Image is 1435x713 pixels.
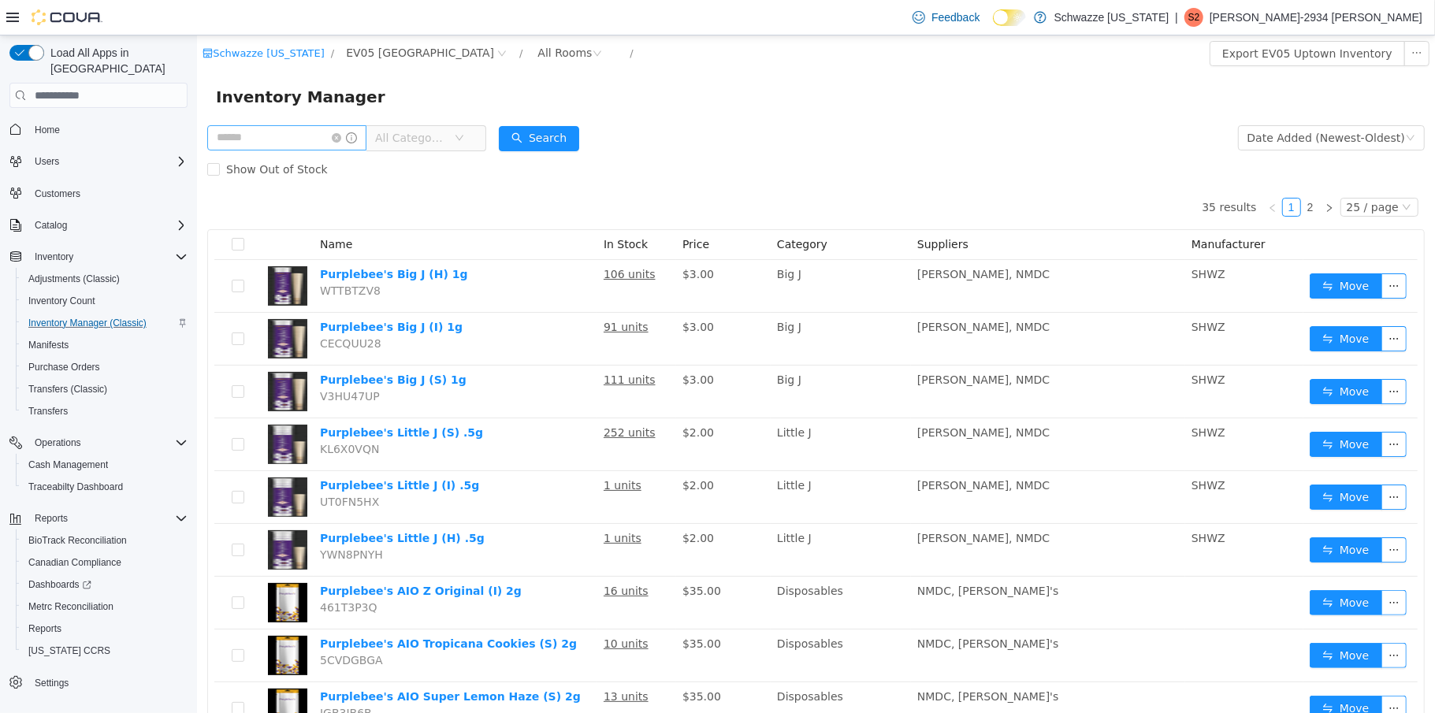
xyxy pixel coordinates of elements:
[1050,91,1208,114] div: Date Added (Newest-Oldest)
[28,184,87,203] a: Customers
[22,455,114,474] a: Cash Management
[1113,238,1185,263] button: icon: swapMove
[123,602,380,615] a: Purplebee's AIO Tropicana Cookies (S) 2g
[16,529,194,551] button: BioTrack Reconciliation
[123,338,270,351] a: Purplebee's Big J (S) 1g
[32,9,102,25] img: Cova
[123,566,180,578] span: 461T3P3Q
[1113,660,1185,685] button: icon: swapMove
[134,12,137,24] span: /
[485,391,517,403] span: $2.00
[22,336,188,355] span: Manifests
[149,97,160,108] i: icon: info-circle
[22,641,117,660] a: [US_STATE] CCRS
[28,481,123,493] span: Traceabilty Dashboard
[16,334,194,356] button: Manifests
[123,618,186,631] span: 5CVDGBGA
[22,477,188,496] span: Traceabilty Dashboard
[485,444,517,456] span: $2.00
[3,432,194,454] button: Operations
[6,13,16,23] i: icon: shop
[720,202,771,215] span: Suppliers
[28,433,87,452] button: Operations
[994,391,1028,403] span: SHWZ
[22,597,188,616] span: Metrc Reconciliation
[407,602,452,615] u: 10 units
[22,314,153,332] a: Inventory Manager (Classic)
[1005,162,1059,181] li: 35 results
[1184,396,1210,421] button: icon: ellipsis
[123,671,175,684] span: JGB3JB6B
[28,247,188,266] span: Inventory
[22,619,68,638] a: Reports
[28,509,188,528] span: Reports
[123,655,384,667] a: Purplebee's AIO Super Lemon Haze (S) 2g
[71,548,110,587] img: Purplebee's AIO Z Original (I) 2g hero shot
[123,391,286,403] a: Purplebee's Little J (S) .5g
[22,292,102,310] a: Inventory Count
[22,358,188,377] span: Purchase Orders
[28,152,188,171] span: Users
[16,454,194,476] button: Cash Management
[123,232,271,245] a: Purplebee's Big J (H) 1g
[994,285,1028,298] span: SHWZ
[35,251,73,263] span: Inventory
[23,128,137,140] span: Show Out of Stock
[994,232,1028,245] span: SHWZ
[22,380,113,399] a: Transfers (Classic)
[22,314,188,332] span: Inventory Manager (Classic)
[3,182,194,205] button: Customers
[22,575,98,594] a: Dashboards
[407,391,459,403] u: 252 units
[1175,8,1178,27] p: |
[28,317,147,329] span: Inventory Manager (Classic)
[1013,6,1208,31] button: Export EV05 Uptown Inventory
[22,553,188,572] span: Canadian Compliance
[71,336,110,376] img: Purplebee's Big J (S) 1g hero shot
[574,277,714,330] td: Big J
[135,98,144,107] i: icon: close-circle
[574,383,714,436] td: Little J
[22,575,188,594] span: Dashboards
[71,284,110,323] img: Purplebee's Big J (I) 1g hero shot
[28,216,188,235] span: Catalog
[35,512,68,525] span: Reports
[1066,162,1085,181] li: Previous Page
[28,383,107,395] span: Transfers (Classic)
[1184,8,1203,27] div: Steven-2934 Fuentes
[123,355,183,367] span: V3HU47UP
[6,12,128,24] a: icon: shopSchwazze [US_STATE]
[580,202,630,215] span: Category
[28,273,120,285] span: Adjustments (Classic)
[1184,291,1210,316] button: icon: ellipsis
[28,433,188,452] span: Operations
[22,269,126,288] a: Adjustments (Classic)
[994,496,1028,509] span: SHWZ
[16,378,194,400] button: Transfers (Classic)
[28,622,61,635] span: Reports
[1071,168,1080,177] i: icon: left
[28,247,80,266] button: Inventory
[35,188,80,200] span: Customers
[485,232,517,245] span: $3.00
[1184,502,1210,527] button: icon: ellipsis
[994,444,1028,456] span: SHWZ
[1054,8,1169,27] p: Schwazze [US_STATE]
[28,674,75,693] a: Settings
[1113,344,1185,369] button: icon: swapMove
[35,124,60,136] span: Home
[720,338,853,351] span: [PERSON_NAME], NMDC
[1113,555,1185,580] button: icon: swapMove
[16,551,194,574] button: Canadian Compliance
[1085,162,1104,181] li: 1
[22,455,188,474] span: Cash Management
[407,444,444,456] u: 1 units
[302,91,382,116] button: icon: searchSearch
[258,98,267,109] i: icon: down
[906,2,986,33] a: Feedback
[28,509,74,528] button: Reports
[22,477,129,496] a: Traceabilty Dashboard
[1113,396,1185,421] button: icon: swapMove
[16,574,194,596] a: Dashboards
[35,155,59,168] span: Users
